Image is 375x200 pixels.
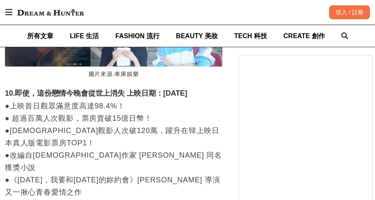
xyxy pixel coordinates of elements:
[115,32,160,39] span: FASHION 流行
[176,25,218,47] a: BEAUTY 美妝
[5,89,222,98] h3: 10.即使，這份戀情今晚會從世上消失 上映日期：[DATE]
[284,25,325,47] a: CREATE 創作
[234,32,267,39] span: TECH 科技
[13,5,88,20] img: Dream & Hunter
[27,32,53,39] span: 所有文章
[70,32,99,39] span: LIFE 生活
[5,67,222,83] figcaption: 圖片來源:車庫娛樂
[234,25,267,47] a: TECH 科技
[176,32,218,39] span: BEAUTY 美妝
[27,25,53,47] a: 所有文章
[115,25,160,47] a: FASHION 流行
[70,25,99,47] a: LIFE 生活
[284,32,325,39] span: CREATE 創作
[329,5,370,19] div: 登入 / 註冊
